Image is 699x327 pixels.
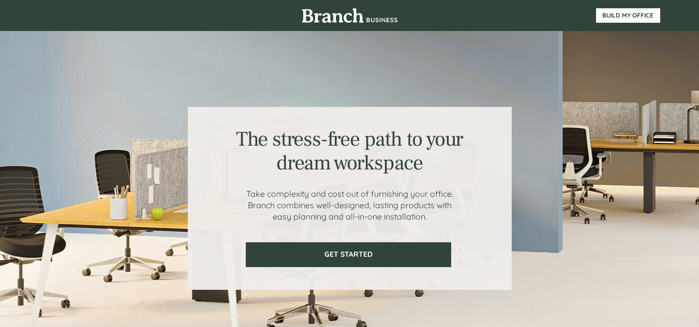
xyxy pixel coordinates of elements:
a: BUILD MY OFFICE [596,8,660,23]
span: GET STARTED [247,250,450,259]
span: BUILD MY OFFICE [596,12,660,19]
span: Take complexity and cost out of furnishing your office. Branch combines well-designed, lasting pr... [246,189,453,222]
span: The stress-free path to your dream workspace [236,126,463,176]
a: GET STARTED [246,242,451,267]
